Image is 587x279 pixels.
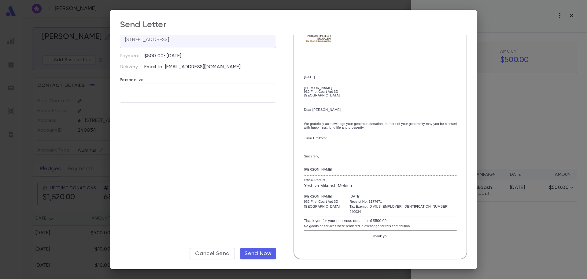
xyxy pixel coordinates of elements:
[304,75,457,79] div: [DATE]
[304,224,457,229] div: No goods or services were rendered in exchange for this contribution
[304,90,457,93] div: 932 First Court Apt 3D
[125,37,169,43] p: [STREET_ADDRESS]
[245,250,271,257] span: Send Now
[304,93,457,97] div: [GEOGRAPHIC_DATA]
[120,53,144,59] p: Payment
[304,194,340,199] div: [PERSON_NAME]
[304,183,457,189] div: Yeshiva Mikdash Melech
[304,108,457,111] p: Dear [PERSON_NAME],
[304,178,457,183] div: Official Receipt
[144,64,276,70] p: Email to: [EMAIL_ADDRESS][DOMAIN_NAME]
[304,133,457,140] p: Tizku L’mitzvot.
[349,204,449,209] div: Tax Exempt ID #[US_EMPLOYER_IDENTIFICATION_NUMBER]
[349,194,449,199] div: [DATE]
[120,70,276,84] p: Personalize
[304,234,457,238] p: Thank you
[190,248,235,259] button: Cancel Send
[304,122,457,129] p: We gratefully acknowledge your generous donation. In merit of your generosity may you be blessed ...
[304,169,332,171] p: [PERSON_NAME]
[120,64,144,70] p: Delivery
[304,21,333,51] img: MMJ_LOGO_200x200.jpg
[304,154,457,158] div: Sincerely,
[195,250,230,257] span: Cancel Send
[240,248,276,259] button: Send Now
[120,20,166,30] div: Send Letter
[304,218,457,224] div: Thank you for your generous donation of $500.00
[304,204,340,209] div: [GEOGRAPHIC_DATA]
[304,86,457,90] div: [PERSON_NAME]
[349,199,449,204] div: Receipt No: 1177671
[144,53,181,59] p: $500.00 • [DATE]
[304,199,340,204] div: 932 First Court Apt 3D
[349,209,449,214] div: 240034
